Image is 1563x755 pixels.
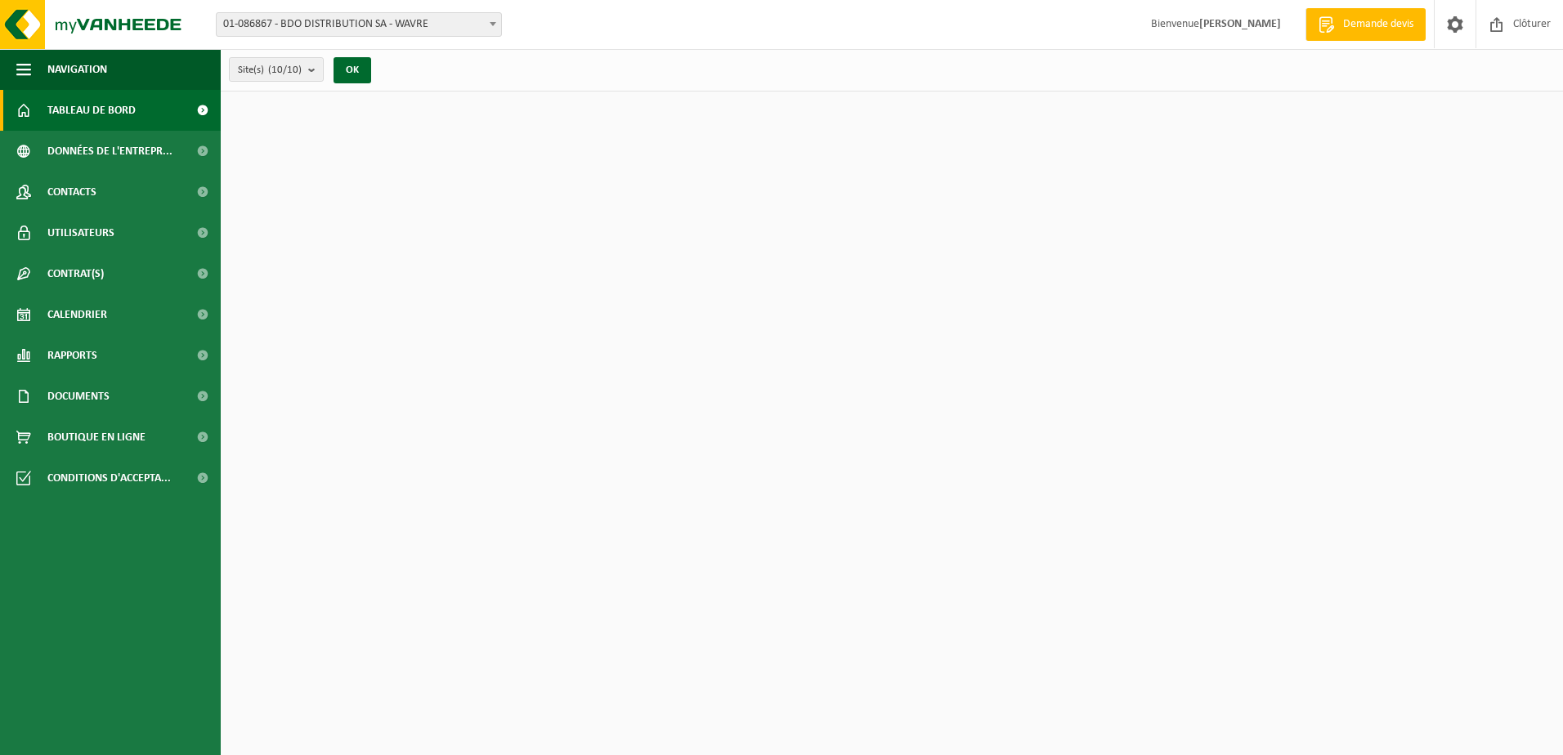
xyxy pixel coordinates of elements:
[238,58,302,83] span: Site(s)
[47,90,136,131] span: Tableau de bord
[47,458,171,498] span: Conditions d'accepta...
[1305,8,1426,41] a: Demande devis
[47,131,172,172] span: Données de l'entrepr...
[216,12,502,37] span: 01-086867 - BDO DISTRIBUTION SA - WAVRE
[268,65,302,75] count: (10/10)
[217,13,501,36] span: 01-086867 - BDO DISTRIBUTION SA - WAVRE
[47,294,107,335] span: Calendrier
[47,212,114,253] span: Utilisateurs
[47,172,96,212] span: Contacts
[47,253,104,294] span: Contrat(s)
[47,376,110,417] span: Documents
[229,57,324,82] button: Site(s)(10/10)
[47,417,146,458] span: Boutique en ligne
[1199,18,1281,30] strong: [PERSON_NAME]
[47,49,107,90] span: Navigation
[334,57,371,83] button: OK
[47,335,97,376] span: Rapports
[1339,16,1417,33] span: Demande devis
